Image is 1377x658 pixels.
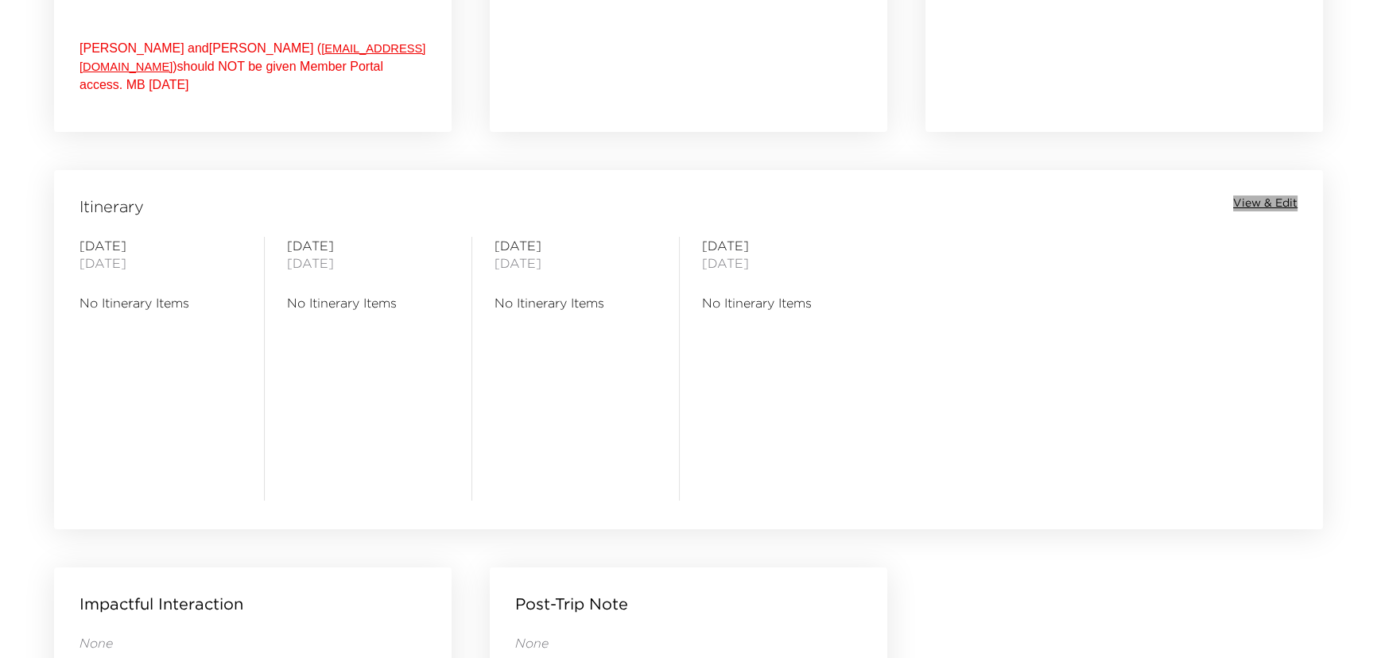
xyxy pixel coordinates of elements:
[1233,195,1297,211] button: View & Edit
[287,237,449,254] span: [DATE]
[495,294,657,312] span: No Itinerary Items
[702,237,864,254] span: [DATE]
[80,254,242,272] span: [DATE]
[173,60,176,73] span: )
[495,237,657,254] span: [DATE]
[515,634,862,652] p: None
[80,60,383,91] span: should NOT be given Member Portal access. MB [DATE]
[702,254,864,272] span: [DATE]
[80,593,243,615] p: Impactful Interaction
[80,41,209,55] span: [PERSON_NAME] and
[515,593,628,615] p: Post-Trip Note
[209,41,321,55] span: [PERSON_NAME] (
[80,634,426,652] p: None
[80,294,242,312] span: No Itinerary Items
[80,195,144,218] span: Itinerary
[80,237,242,254] span: [DATE]
[702,294,864,312] span: No Itinerary Items
[287,254,449,272] span: [DATE]
[495,254,657,272] span: [DATE]
[287,294,449,312] span: No Itinerary Items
